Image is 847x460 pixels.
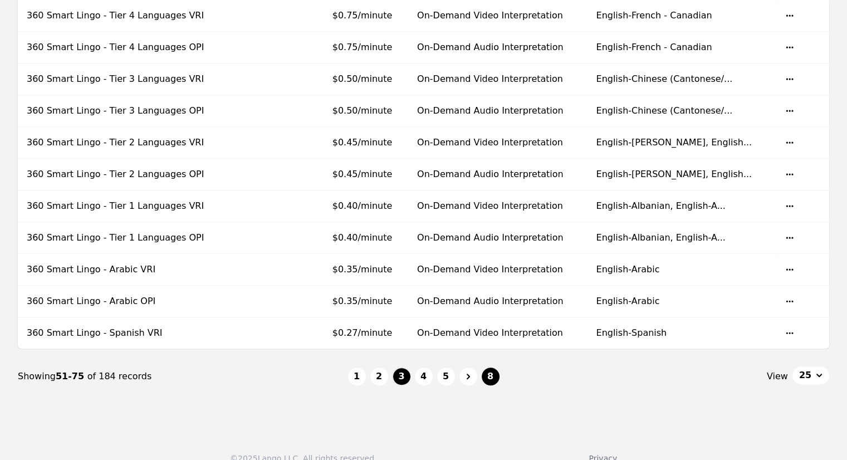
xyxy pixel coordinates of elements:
span: View [767,370,788,383]
td: On-Demand Audio Interpretation [408,222,587,254]
td: On-Demand Audio Interpretation [408,286,587,317]
td: 360 Smart Lingo - Spanish VRI [18,317,244,349]
span: $0.50/minute [332,105,393,116]
div: Showing of 184 records [18,370,348,383]
td: 360 Smart Lingo - Tier 1 Languages OPI [18,222,244,254]
span: $0.75/minute [332,42,393,52]
td: On-Demand Video Interpretation [408,254,587,286]
td: 360 Smart Lingo - Tier 2 Languages OPI [18,159,244,190]
div: English-Arabic [596,263,767,276]
button: 2 [370,368,388,385]
button: 25 [792,366,829,384]
span: English-[PERSON_NAME], English... [596,169,752,179]
button: 8 [482,368,500,385]
button: 4 [415,368,433,385]
span: English-Chinese (Cantonese/... [596,105,732,116]
span: $0.35/minute [332,264,393,275]
td: 360 Smart Lingo - Tier 1 Languages VRI [18,190,244,222]
span: English-Albanian, English-A... [596,232,725,243]
td: 360 Smart Lingo - Arabic OPI [18,286,244,317]
span: 51-75 [56,371,87,381]
button: 5 [437,368,455,385]
td: 360 Smart Lingo - Tier 2 Languages VRI [18,127,244,159]
span: $0.50/minute [332,74,393,84]
td: On-Demand Audio Interpretation [408,95,587,127]
td: 360 Smart Lingo - Tier 4 Languages OPI [18,32,244,63]
span: $0.40/minute [332,200,393,211]
span: $0.27/minute [332,327,393,338]
td: 360 Smart Lingo - Tier 3 Languages VRI [18,63,244,95]
span: English-[PERSON_NAME], English... [596,137,752,148]
td: 360 Smart Lingo - Arabic VRI [18,254,244,286]
td: On-Demand Video Interpretation [408,63,587,95]
span: 25 [799,369,811,382]
div: English-French - Canadian [596,41,767,54]
button: 1 [348,368,366,385]
span: English-Chinese (Cantonese/... [596,74,732,84]
span: English-Albanian, English-A... [596,200,725,211]
div: English-French - Canadian [596,9,767,22]
td: On-Demand Video Interpretation [408,190,587,222]
td: On-Demand Video Interpretation [408,127,587,159]
td: On-Demand Audio Interpretation [408,32,587,63]
div: English-Spanish [596,326,767,340]
nav: Page navigation [18,349,829,404]
div: English-Arabic [596,295,767,308]
span: $0.45/minute [332,137,393,148]
td: On-Demand Audio Interpretation [408,159,587,190]
span: $0.45/minute [332,169,393,179]
td: On-Demand Video Interpretation [408,317,587,349]
span: $0.35/minute [332,296,393,306]
td: 360 Smart Lingo - Tier 3 Languages OPI [18,95,244,127]
span: $0.75/minute [332,10,393,21]
span: $0.40/minute [332,232,393,243]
